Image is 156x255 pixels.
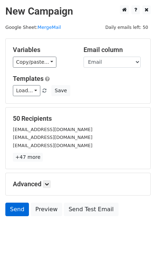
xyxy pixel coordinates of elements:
[13,75,44,82] a: Templates
[64,203,118,216] a: Send Test Email
[5,5,151,17] h2: New Campaign
[84,46,144,54] h5: Email column
[13,143,92,148] small: [EMAIL_ADDRESS][DOMAIN_NAME]
[13,180,143,188] h5: Advanced
[103,25,151,30] a: Daily emails left: 50
[13,57,56,68] a: Copy/paste...
[5,203,29,216] a: Send
[51,85,70,96] button: Save
[13,153,43,162] a: +47 more
[13,115,143,123] h5: 50 Recipients
[13,85,40,96] a: Load...
[13,46,73,54] h5: Variables
[13,135,92,140] small: [EMAIL_ADDRESS][DOMAIN_NAME]
[120,221,156,255] iframe: Chat Widget
[13,127,92,132] small: [EMAIL_ADDRESS][DOMAIN_NAME]
[31,203,62,216] a: Preview
[37,25,61,30] a: MergeMail
[103,24,151,31] span: Daily emails left: 50
[5,25,61,30] small: Google Sheet:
